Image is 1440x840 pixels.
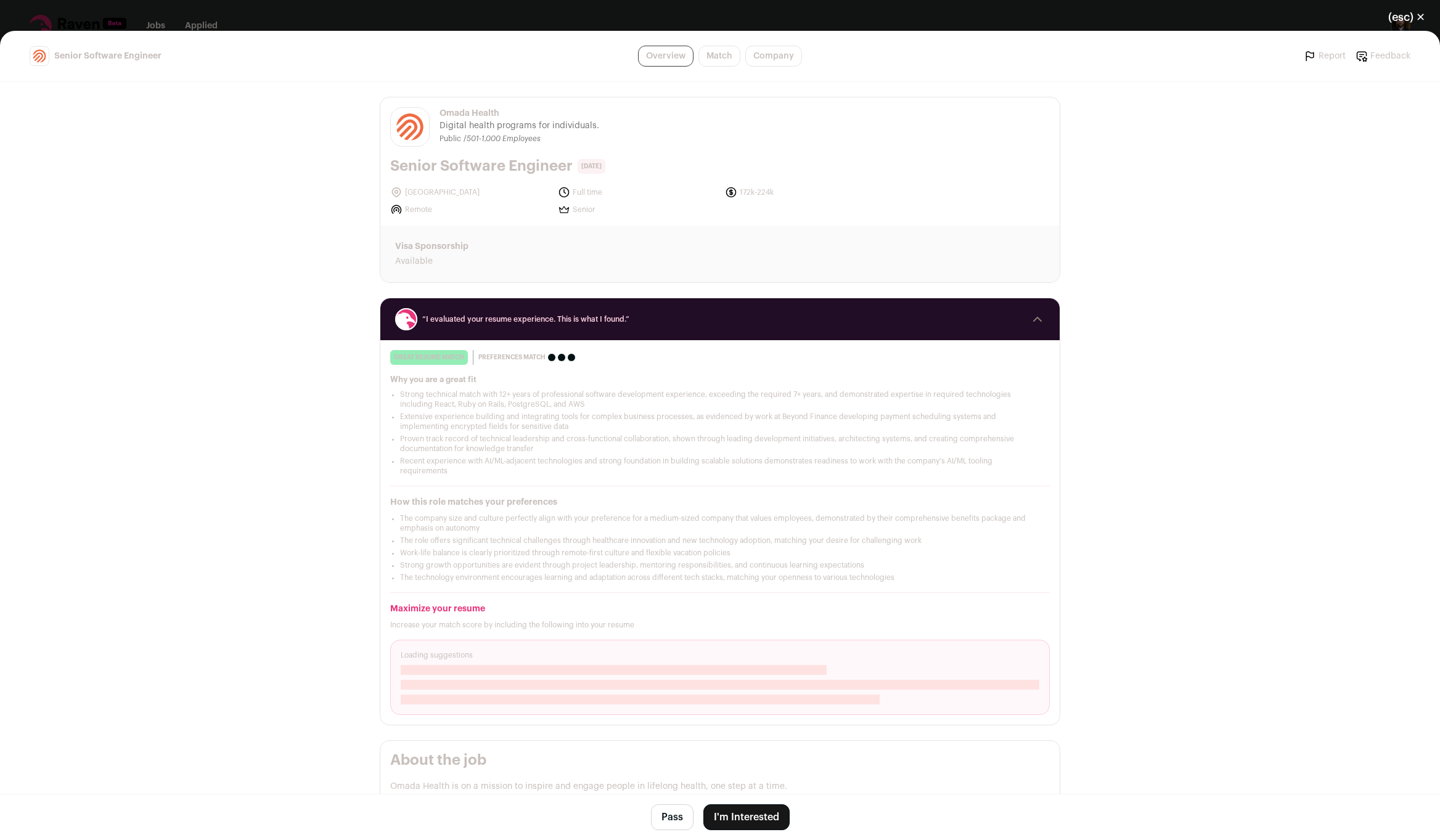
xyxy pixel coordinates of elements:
[390,186,550,198] li: [GEOGRAPHIC_DATA]
[578,159,605,174] span: [DATE]
[54,50,162,62] span: Senior Software Engineer
[1304,50,1346,62] a: Report
[725,186,885,198] li: 172k-224k
[698,46,740,67] a: Match
[440,107,599,120] span: Omada Health
[400,560,1040,570] li: Strong growth opportunities are evident through project leadership, mentoring responsibilities, a...
[400,412,1040,431] li: Extensive experience building and integrating tools for complex business processes, as evidenced ...
[395,255,612,267] dd: Available
[400,389,1040,409] li: Strong technical match with 12+ years of professional software development experience, exceeding ...
[400,513,1040,533] li: The company size and culture perfectly align with your preference for a medium-sized company that...
[467,135,541,142] span: 501-1,000 Employees
[422,314,1018,324] span: “I evaluated your resume experience. This is what I found.”
[390,780,1050,793] p: Omada Health is on a mission to inspire and engage people in lifelong health, one step at a time.
[400,536,1040,545] li: The role offers significant technical challenges through healthcare innovation and new technology...
[390,350,468,365] div: great resume match
[390,640,1050,715] div: Loading suggestions
[390,603,1050,615] h2: Maximize your resume
[400,548,1040,558] li: Work-life balance is clearly prioritized through remote-first culture and flexible vacation policies
[390,157,573,176] h1: Senior Software Engineer
[638,46,693,67] a: Overview
[391,108,429,146] img: 41325b23b7b99c32c4ba91628c28a1334443c2c0878ce735f0622d089c2f0dba.png
[400,573,1040,582] li: The technology environment encourages learning and adaptation across different tech stacks, match...
[390,751,1050,770] h2: About the job
[745,46,802,67] a: Company
[395,240,612,253] dt: Visa Sponsorship
[400,456,1040,476] li: Recent experience with AI/ML-adjacent technologies and strong foundation in building scalable sol...
[464,134,541,144] li: /
[440,120,599,132] span: Digital health programs for individuals.
[30,47,49,65] img: 41325b23b7b99c32c4ba91628c28a1334443c2c0878ce735f0622d089c2f0dba.png
[1356,50,1410,62] a: Feedback
[390,203,550,216] li: Remote
[390,375,1050,385] h2: Why you are a great fit
[703,804,790,830] button: I'm Interested
[440,134,464,144] li: Public
[390,620,1050,630] p: Increase your match score by including the following into your resume
[558,186,718,198] li: Full time
[1373,4,1440,31] button: Close modal
[390,496,1050,508] h2: How this role matches your preferences
[400,434,1040,454] li: Proven track record of technical leadership and cross-functional collaboration, shown through lea...
[478,351,546,364] span: Preferences match
[558,203,718,216] li: Senior
[651,804,693,830] button: Pass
